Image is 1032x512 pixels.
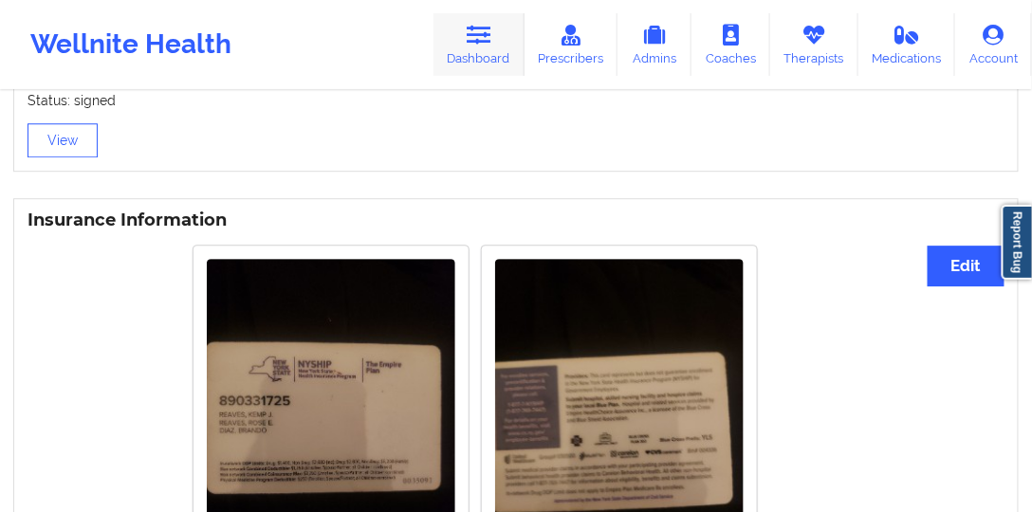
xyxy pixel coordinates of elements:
button: Edit [928,246,1004,286]
h3: Insurance Information [28,210,1004,231]
a: Account [955,13,1032,76]
button: View [28,123,98,157]
a: Therapists [770,13,858,76]
a: Report Bug [1002,205,1032,280]
a: Admins [617,13,691,76]
a: Coaches [691,13,770,76]
p: Status: signed [28,91,1004,110]
a: Prescribers [525,13,618,76]
a: Medications [858,13,956,76]
a: Dashboard [433,13,525,76]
